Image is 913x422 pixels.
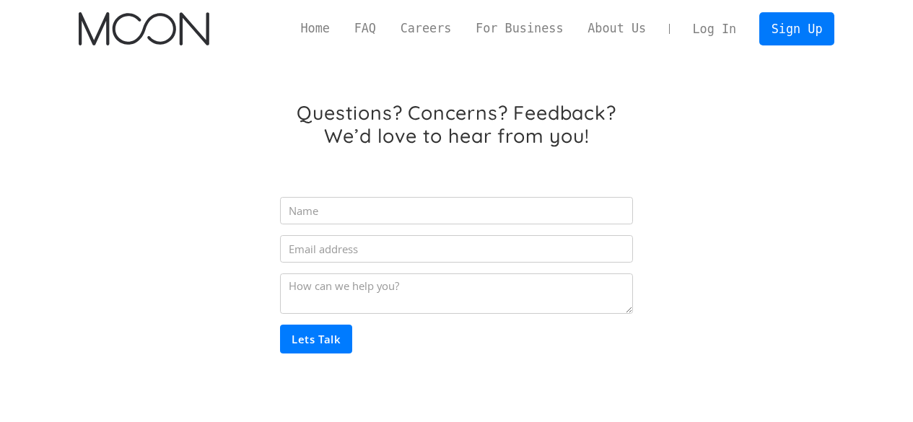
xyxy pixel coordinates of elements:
input: Lets Talk [280,325,352,353]
a: Sign Up [759,12,834,45]
form: Email Form [280,187,632,353]
a: FAQ [342,19,388,38]
a: Log In [681,13,748,45]
input: Name [280,197,632,224]
h1: Questions? Concerns? Feedback? We’d love to hear from you! [280,101,632,147]
img: Moon Logo [79,12,209,45]
a: About Us [575,19,658,38]
a: Home [289,19,342,38]
a: home [79,12,209,45]
input: Email address [280,235,632,263]
a: Careers [388,19,463,38]
a: For Business [463,19,575,38]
